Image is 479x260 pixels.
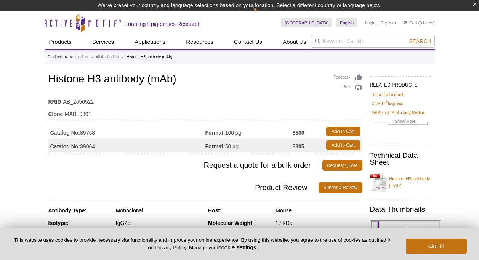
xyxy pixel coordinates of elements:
div: Monoclonal [116,207,202,214]
a: Histone H3 antibody (mAb) [370,171,431,194]
button: Search [407,38,433,45]
a: ChIP-IT®Express [372,100,403,107]
span: Search [409,38,431,44]
div: 17 kDa [276,220,362,226]
a: English [336,18,357,27]
h2: RELATED PRODUCTS [370,76,431,90]
a: Antibodies [70,54,88,61]
a: [GEOGRAPHIC_DATA] [281,18,333,27]
button: Got it! [406,239,467,254]
a: Privacy Policy [155,245,186,250]
td: MABI 0301 [48,106,362,118]
li: » [91,55,93,59]
a: Applications [130,35,170,49]
li: » [65,55,67,59]
li: » [122,55,124,59]
strong: $530 [292,129,304,136]
a: All Antibodies [96,54,119,61]
a: Cart [404,20,417,26]
a: Products [48,54,63,61]
a: Contact Us [229,35,267,49]
p: This website uses cookies to provide necessary site functionality and improve your online experie... [12,237,393,251]
h2: Technical Data Sheet [370,152,431,166]
strong: RRID: [48,98,63,105]
li: (0 items) [404,18,435,27]
h2: Enabling Epigenetics Research [125,21,201,27]
span: Request a quote for a bulk order [48,160,322,171]
a: Request Quote [322,160,362,171]
li: Histone H3 antibody (mAb) [127,55,172,59]
img: Your Cart [404,21,407,24]
strong: Host: [208,207,222,213]
a: Print [334,83,362,92]
a: HeLa acid extract [372,91,404,98]
a: Services [88,35,119,49]
a: Register [381,20,396,26]
strong: Catalog No: [50,143,80,150]
td: 50 µg [205,138,293,152]
a: MAXblock™ Blocking Medium [372,109,427,116]
strong: Format: [205,143,225,150]
img: Change Here [253,6,273,24]
strong: Clone: [48,111,65,117]
a: Login [365,20,375,26]
div: Mouse [276,207,362,214]
img: Histone H3 antibody (mAb) tested by ChIP-Seq. [370,220,441,251]
strong: $305 [292,143,304,150]
strong: Format: [205,129,225,136]
td: 39763 [48,125,205,138]
button: cookie settings [218,244,256,250]
a: Products [45,35,76,49]
strong: Isotype: [48,220,69,226]
td: AB_2650522 [48,94,362,106]
a: About Us [278,35,311,49]
td: 100 µg [205,125,293,138]
a: Add to Cart [326,140,360,150]
a: Submit a Review [319,182,362,193]
input: Keyword, Cat. No. [311,35,435,48]
strong: Molecular Weight: [208,220,254,226]
div: IgG2b [116,220,202,226]
a: Add to Cart [326,127,360,136]
li: | [378,18,379,27]
h2: Data Thumbnails [370,206,431,213]
sup: ® [386,100,388,104]
strong: Antibody Type: [48,207,87,213]
h1: Histone H3 antibody (mAb) [48,73,362,86]
td: 39064 [48,138,205,152]
strong: Catalog No: [50,129,80,136]
span: Product Review [48,182,319,193]
a: Resources [181,35,218,49]
a: Feedback [334,73,362,82]
a: Show More [372,118,429,127]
